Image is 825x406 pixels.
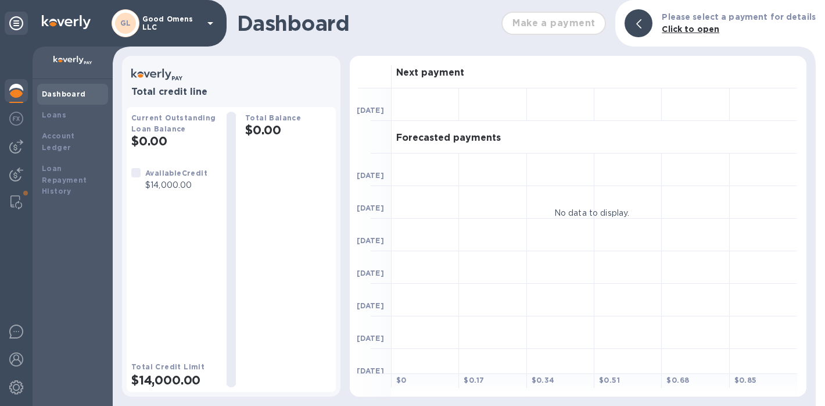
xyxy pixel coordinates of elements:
b: Current Outstanding Loan Balance [131,113,216,133]
h2: $14,000.00 [131,373,217,387]
b: $ 0.17 [464,376,484,384]
b: Available Credit [145,169,207,177]
b: Total Balance [245,113,301,122]
b: Dashboard [42,90,86,98]
b: $ 0.51 [599,376,620,384]
b: [DATE] [357,236,384,245]
b: Loan Repayment History [42,164,87,196]
h2: $0.00 [245,123,331,137]
h3: Next payment [396,67,464,79]
h1: Dashboard [237,11,496,35]
b: $ 0.34 [532,376,555,384]
p: Good Omens LLC [142,15,200,31]
b: [DATE] [357,106,384,115]
b: Loans [42,111,66,119]
p: No data to display. [554,206,630,219]
h3: Total credit line [131,87,331,98]
div: Unpin categories [5,12,28,35]
b: Total Credit Limit [131,362,205,371]
b: [DATE] [357,171,384,180]
b: [DATE] [357,204,384,212]
b: [DATE] [357,269,384,277]
img: Logo [42,15,91,29]
b: $ 0.68 [666,376,689,384]
b: $ 0 [396,376,407,384]
b: [DATE] [357,366,384,375]
b: [DATE] [357,334,384,343]
img: Foreign exchange [9,112,23,126]
b: Account Ledger [42,131,75,152]
b: $ 0.85 [734,376,757,384]
p: $14,000.00 [145,179,207,191]
h3: Forecasted payments [396,133,501,144]
b: Please select a payment for details [662,12,816,22]
h2: $0.00 [131,134,217,148]
b: GL [120,19,131,27]
b: [DATE] [357,301,384,310]
b: Click to open [662,24,719,34]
